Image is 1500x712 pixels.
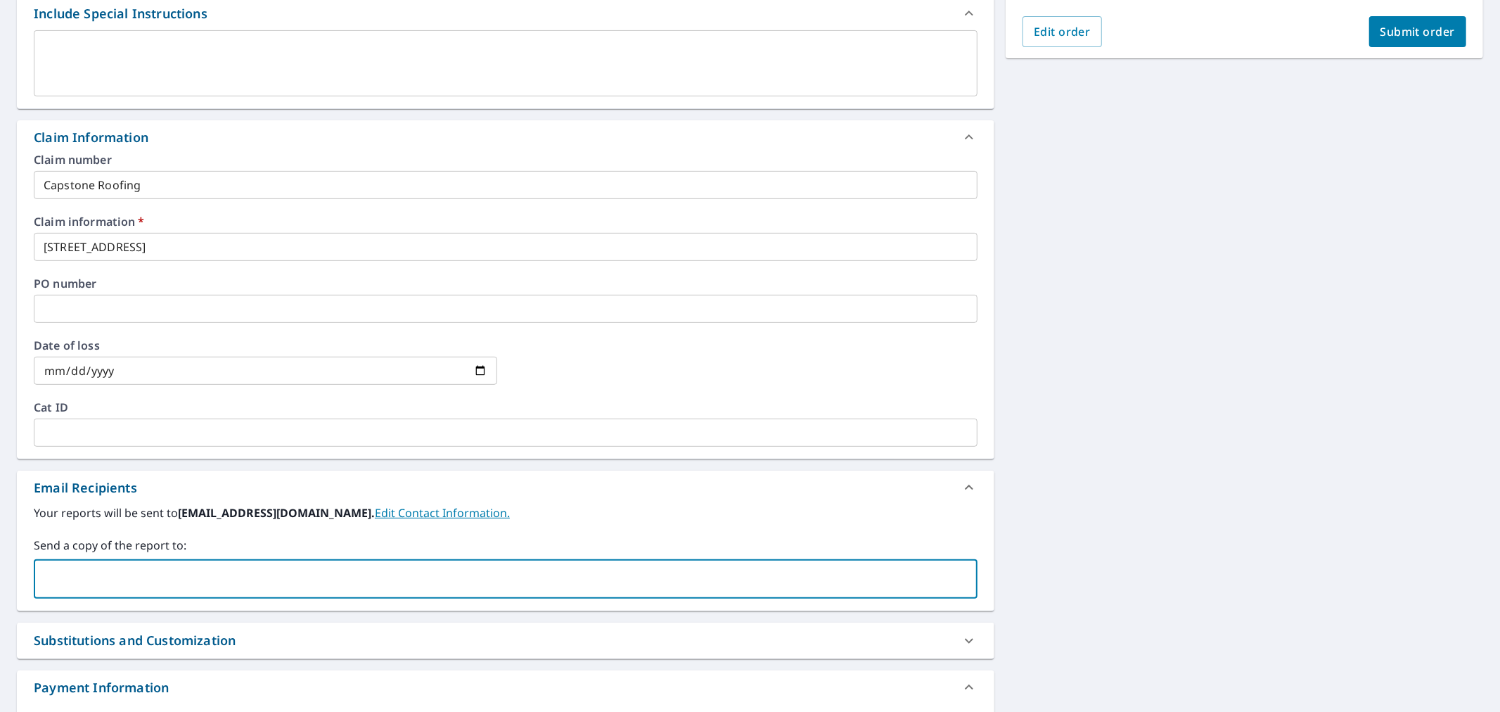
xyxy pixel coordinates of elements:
div: Payment Information [34,678,169,697]
label: Cat ID [34,402,977,413]
div: Substitutions and Customization [17,623,994,659]
button: Edit order [1023,16,1102,47]
div: Include Special Instructions [34,4,207,23]
div: Email Recipients [17,471,994,504]
div: Claim Information [17,120,994,154]
div: Claim Information [34,128,148,147]
div: Substitutions and Customization [34,631,236,650]
button: Submit order [1369,16,1467,47]
span: Submit order [1380,24,1456,39]
div: Payment Information [17,670,994,704]
label: Your reports will be sent to [34,504,977,521]
label: Date of loss [34,340,497,351]
label: Claim information [34,216,977,227]
span: Edit order [1034,24,1091,39]
div: Email Recipients [34,478,137,497]
label: Send a copy of the report to: [34,537,977,554]
b: [EMAIL_ADDRESS][DOMAIN_NAME]. [178,505,375,521]
label: PO number [34,278,977,289]
a: EditContactInfo [375,505,510,521]
label: Claim number [34,154,977,165]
